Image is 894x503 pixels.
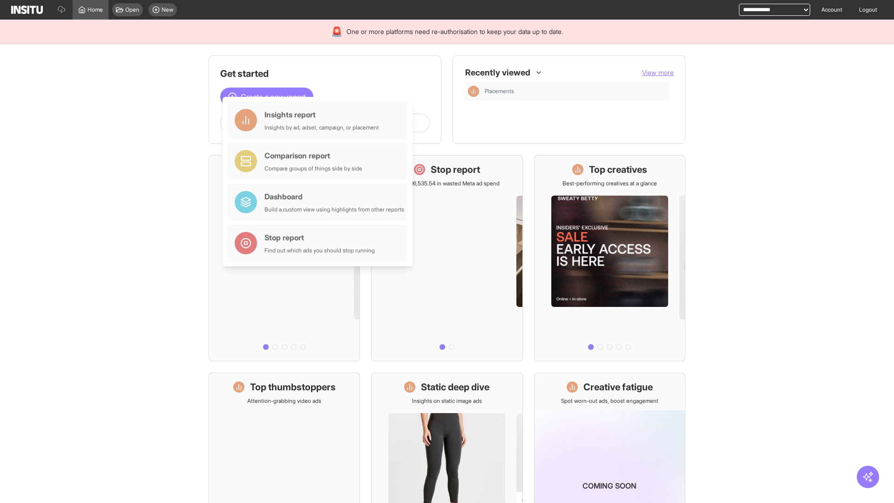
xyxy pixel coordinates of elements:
[162,6,173,14] span: New
[264,232,375,243] div: Stop report
[220,67,430,80] h1: Get started
[11,6,43,14] img: Logo
[125,6,139,14] span: Open
[431,163,480,176] h1: Stop report
[220,88,313,106] button: Create a new report
[371,155,522,361] a: Stop reportSave £16,535.54 in wasted Meta ad spend
[247,397,321,405] p: Attention-grabbing video ads
[485,88,514,95] span: Placements
[264,109,379,120] div: Insights report
[589,163,647,176] h1: Top creatives
[642,68,674,77] button: View more
[562,180,657,187] p: Best-performing creatives at a glance
[534,155,685,361] a: Top creativesBest-performing creatives at a glance
[264,150,362,161] div: Comparison report
[88,6,103,14] span: Home
[468,86,479,97] div: Insights
[346,27,563,36] span: One or more platforms need re-authorisation to keep your data up to date.
[264,124,379,131] div: Insights by ad, adset, campaign, or placement
[421,381,489,394] h1: Static deep dive
[642,68,674,76] span: View more
[250,381,336,394] h1: Top thumbstoppers
[264,191,404,202] div: Dashboard
[209,155,360,361] a: What's live nowSee all active ads instantly
[331,25,343,38] div: 🚨
[264,165,362,172] div: Compare groups of things side by side
[394,180,500,187] p: Save £16,535.54 in wasted Meta ad spend
[264,206,404,213] div: Build a custom view using highlights from other reports
[412,397,482,405] p: Insights on static image ads
[241,91,306,102] span: Create a new report
[485,88,666,95] span: Placements
[264,247,375,254] div: Find out which ads you should stop running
